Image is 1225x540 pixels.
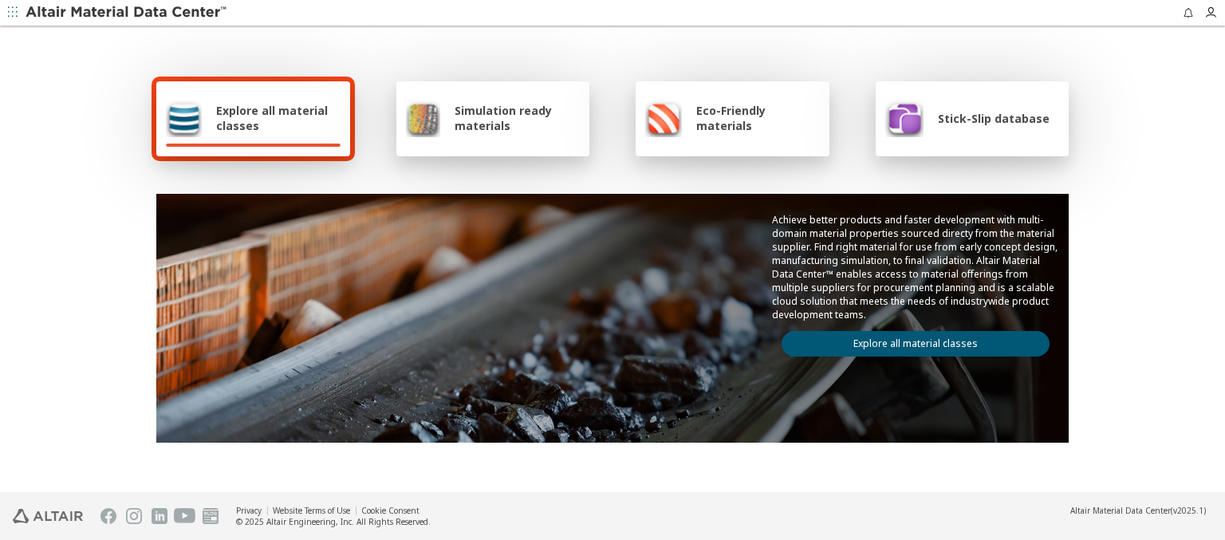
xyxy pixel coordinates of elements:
[361,505,419,516] a: Cookie Consent
[1070,505,1171,516] span: Altair Material Data Center
[236,516,431,527] div: © 2025 Altair Engineering, Inc. All Rights Reserved.
[216,103,341,133] span: Explore all material classes
[273,505,350,516] a: Website Terms of Use
[772,213,1059,321] p: Achieve better products and faster development with multi-domain material properties sourced dire...
[26,5,229,21] img: Altair Material Data Center
[166,99,202,137] img: Explore all material classes
[885,99,924,137] img: Stick-Slip database
[406,99,440,137] img: Simulation ready materials
[1070,505,1206,516] div: (v2025.1)
[696,103,819,133] span: Eco-Friendly materials
[782,331,1050,357] a: Explore all material classes
[645,99,682,137] img: Eco-Friendly materials
[13,509,83,523] img: Altair Engineering
[236,505,262,516] a: Privacy
[455,103,580,133] span: Simulation ready materials
[938,111,1050,126] span: Stick-Slip database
